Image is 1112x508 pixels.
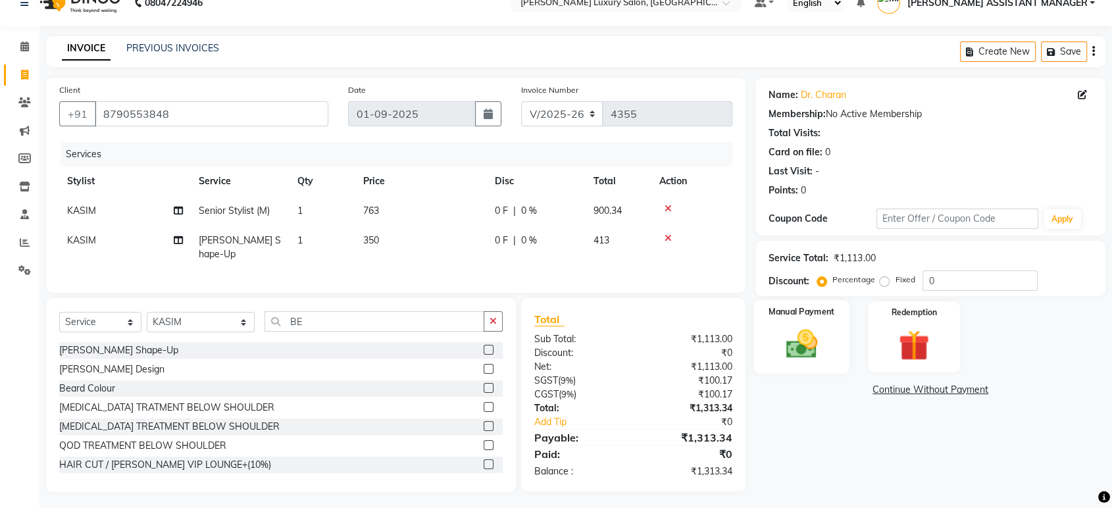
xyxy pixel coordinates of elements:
span: 0 % [521,204,537,218]
div: ₹1,113.00 [634,360,743,374]
span: 0 F [495,204,508,218]
div: ₹1,313.34 [634,465,743,478]
div: ( ) [524,388,634,401]
div: Card on file: [769,145,822,159]
th: Total [586,166,651,196]
div: Name: [769,88,798,102]
div: Coupon Code [769,212,876,226]
div: - [815,165,819,178]
th: Price [355,166,487,196]
div: [PERSON_NAME] Design [59,363,164,376]
button: Save [1041,41,1087,62]
span: 0 F [495,234,508,247]
span: 0 % [521,234,537,247]
span: 1 [297,234,303,246]
div: [MEDICAL_DATA] TREATMENT BELOW SHOULDER [59,420,280,434]
th: Disc [487,166,586,196]
div: No Active Membership [769,107,1092,121]
span: Senior Stylist (M) [199,205,270,216]
div: [MEDICAL_DATA] TRATMENT BELOW SHOULDER [59,401,274,415]
span: 413 [594,234,609,246]
label: Fixed [895,274,915,286]
th: Action [651,166,732,196]
div: ₹1,313.34 [634,430,743,445]
a: INVOICE [62,37,111,61]
button: Apply [1044,209,1081,229]
span: KASIM [67,205,96,216]
a: Dr. Charan [801,88,846,102]
div: 0 [825,145,830,159]
label: Manual Payment [769,305,835,318]
div: Balance : [524,465,634,478]
label: Date [348,84,366,96]
span: | [513,234,516,247]
a: PREVIOUS INVOICES [126,42,219,54]
div: ₹1,113.00 [634,332,743,346]
div: Paid: [524,446,634,462]
div: Services [61,142,742,166]
div: [PERSON_NAME] Shape-Up [59,343,178,357]
div: ₹0 [634,446,743,462]
div: ₹100.17 [634,388,743,401]
span: 763 [363,205,379,216]
a: Add Tip [524,415,651,429]
label: Invoice Number [521,84,578,96]
input: Search or Scan [265,311,484,332]
div: Points: [769,184,798,197]
div: ₹1,313.34 [634,401,743,415]
div: Membership: [769,107,826,121]
div: HAIR CUT / [PERSON_NAME] VIP LOUNGE+(10%) [59,458,271,472]
span: 9% [561,375,573,386]
span: 9% [561,389,574,399]
div: Beard Colour [59,382,115,395]
div: Total Visits: [769,126,821,140]
button: +91 [59,101,96,126]
span: | [513,204,516,218]
span: CGST [534,388,559,400]
img: _cash.svg [776,326,827,363]
span: Total [534,313,565,326]
div: Payable: [524,430,634,445]
th: Service [191,166,290,196]
button: Create New [960,41,1036,62]
div: ( ) [524,374,634,388]
label: Client [59,84,80,96]
div: Net: [524,360,634,374]
div: ₹1,113.00 [834,251,875,265]
div: 0 [801,184,806,197]
span: 350 [363,234,379,246]
div: Service Total: [769,251,828,265]
th: Stylist [59,166,191,196]
div: ₹100.17 [634,374,743,388]
div: Last Visit: [769,165,813,178]
div: Discount: [524,346,634,360]
div: QOD TREATMENT BELOW SHOULDER [59,439,226,453]
label: Redemption [891,307,936,318]
label: Percentage [832,274,874,286]
a: Continue Without Payment [758,383,1103,397]
span: KASIM [67,234,96,246]
div: Sub Total: [524,332,634,346]
div: ₹0 [634,346,743,360]
div: ₹0 [651,415,742,429]
span: SGST [534,374,558,386]
img: _gift.svg [889,326,938,365]
span: [PERSON_NAME] Shape-Up [199,234,281,260]
span: 1 [297,205,303,216]
div: Total: [524,401,634,415]
input: Enter Offer / Coupon Code [876,209,1038,229]
span: 900.34 [594,205,622,216]
div: Discount: [769,274,809,288]
th: Qty [290,166,355,196]
input: Search by Name/Mobile/Email/Code [95,101,328,126]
